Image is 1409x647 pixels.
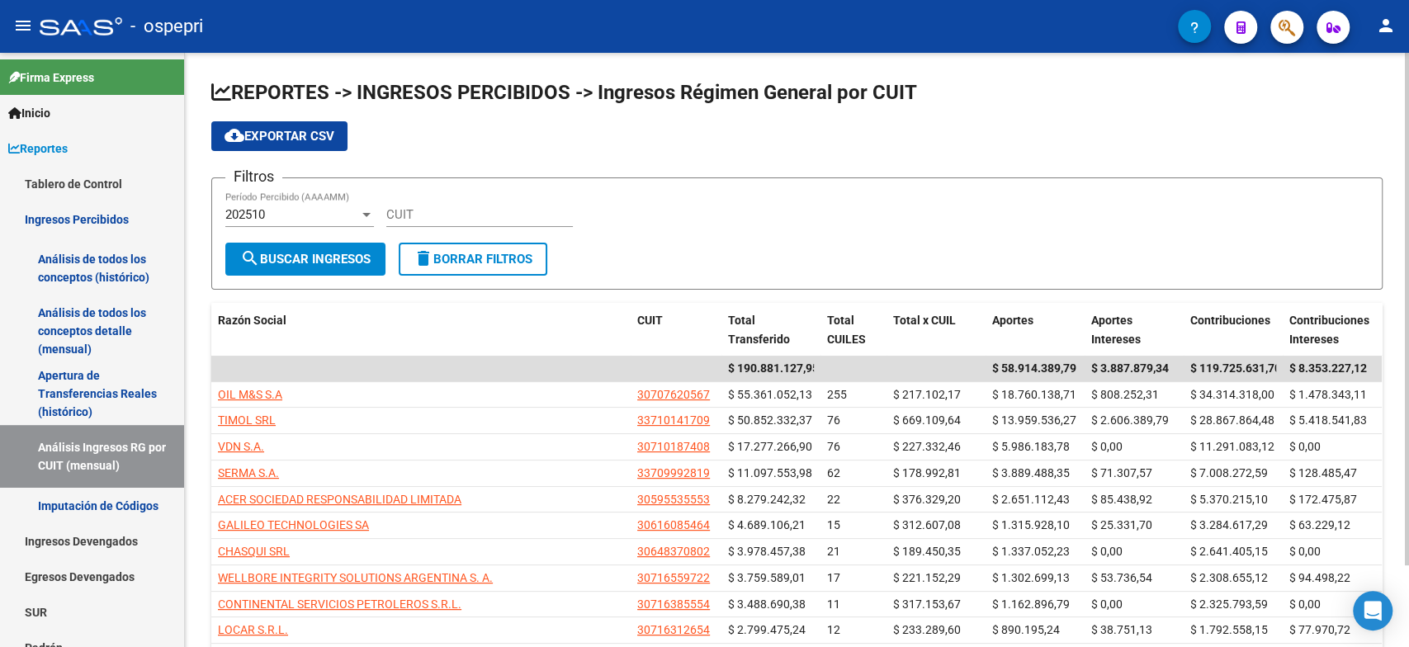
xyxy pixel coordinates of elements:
[414,248,433,268] mat-icon: delete
[728,518,806,531] span: $ 4.689.106,21
[637,493,710,506] span: 30595535553
[1289,623,1350,636] span: $ 77.970,72
[721,303,820,357] datatable-header-cell: Total Transferido
[820,303,887,357] datatable-header-cell: Total CUILES
[218,466,279,479] span: SERMA S.A.
[1289,545,1321,558] span: $ 0,00
[13,16,33,35] mat-icon: menu
[218,518,369,531] span: GALILEO TECHNOLOGIES SA
[728,466,812,479] span: $ 11.097.553,98
[1184,303,1283,357] datatable-header-cell: Contribuciones
[1289,388,1367,401] span: $ 1.478.343,11
[1091,545,1123,558] span: $ 0,00
[827,597,840,611] span: 11
[637,413,710,427] span: 33710141709
[1190,571,1268,584] span: $ 2.308.655,12
[1091,597,1123,611] span: $ 0,00
[893,597,961,611] span: $ 317.153,67
[130,8,203,45] span: - ospepri
[893,571,961,584] span: $ 221.152,29
[225,207,265,222] span: 202510
[728,571,806,584] span: $ 3.759.589,01
[218,413,276,427] span: TIMOL SRL
[218,388,282,401] span: OIL M&S S.A
[992,597,1070,611] span: $ 1.162.896,79
[218,314,286,327] span: Razón Social
[728,493,806,506] span: $ 8.279.242,32
[637,597,710,611] span: 30716385554
[8,104,50,122] span: Inicio
[637,388,710,401] span: 30707620567
[218,597,461,611] span: CONTINENTAL SERVICIOS PETROLEROS S.R.L.
[992,623,1060,636] span: $ 890.195,24
[637,440,710,453] span: 30710187408
[631,303,721,357] datatable-header-cell: CUIT
[992,413,1076,427] span: $ 13.959.536,27
[1289,597,1321,611] span: $ 0,00
[986,303,1085,357] datatable-header-cell: Aportes
[893,413,961,427] span: $ 669.109,64
[1353,591,1392,630] div: Open Intercom Messenger
[1289,361,1367,375] span: $ 8.353.227,12
[827,413,840,427] span: 76
[827,545,840,558] span: 21
[992,440,1070,453] span: $ 5.986.183,78
[211,303,631,357] datatable-header-cell: Razón Social
[225,129,334,144] span: Exportar CSV
[399,243,547,276] button: Borrar Filtros
[1190,493,1268,506] span: $ 5.370.215,10
[240,248,260,268] mat-icon: search
[1190,440,1274,453] span: $ 11.291.083,12
[1091,493,1152,506] span: $ 85.438,92
[1289,518,1350,531] span: $ 63.229,12
[1091,314,1141,346] span: Aportes Intereses
[728,623,806,636] span: $ 2.799.475,24
[728,314,790,346] span: Total Transferido
[827,518,840,531] span: 15
[218,493,461,506] span: ACER SOCIEDAD RESPONSABILIDAD LIMITADA
[218,440,264,453] span: VDN S.A.
[637,571,710,584] span: 30716559722
[8,139,68,158] span: Reportes
[893,466,961,479] span: $ 178.992,81
[728,440,812,453] span: $ 17.277.266,90
[992,361,1076,375] span: $ 58.914.389,79
[211,81,917,104] span: REPORTES -> INGRESOS PERCIBIDOS -> Ingresos Régimen General por CUIT
[1289,440,1321,453] span: $ 0,00
[225,243,385,276] button: Buscar Ingresos
[1190,623,1268,636] span: $ 1.792.558,15
[218,545,290,558] span: CHASQUI SRL
[1190,361,1281,375] span: $ 119.725.631,70
[637,623,710,636] span: 30716312654
[893,623,961,636] span: $ 233.289,60
[827,440,840,453] span: 76
[1190,597,1268,611] span: $ 2.325.793,59
[1091,466,1152,479] span: $ 71.307,57
[728,388,812,401] span: $ 55.361.052,13
[637,518,710,531] span: 30616085464
[1091,571,1152,584] span: $ 53.736,54
[225,165,282,188] h3: Filtros
[893,314,956,327] span: Total x CUIL
[1085,303,1184,357] datatable-header-cell: Aportes Intereses
[728,361,819,375] span: $ 190.881.127,95
[1091,623,1152,636] span: $ 38.751,13
[1190,518,1268,531] span: $ 3.284.617,29
[225,125,244,145] mat-icon: cloud_download
[218,571,493,584] span: WELLBORE INTEGRITY SOLUTIONS ARGENTINA S. A.
[992,314,1033,327] span: Aportes
[728,545,806,558] span: $ 3.978.457,38
[1190,314,1270,327] span: Contribuciones
[1091,518,1152,531] span: $ 25.331,70
[240,252,371,267] span: Buscar Ingresos
[1289,466,1357,479] span: $ 128.485,47
[992,388,1076,401] span: $ 18.760.138,71
[893,518,961,531] span: $ 312.607,08
[211,121,348,151] button: Exportar CSV
[992,571,1070,584] span: $ 1.302.699,13
[992,545,1070,558] span: $ 1.337.052,23
[218,623,288,636] span: LOCAR S.R.L.
[728,413,812,427] span: $ 50.852.332,37
[728,597,806,611] span: $ 3.488.690,38
[893,440,961,453] span: $ 227.332,46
